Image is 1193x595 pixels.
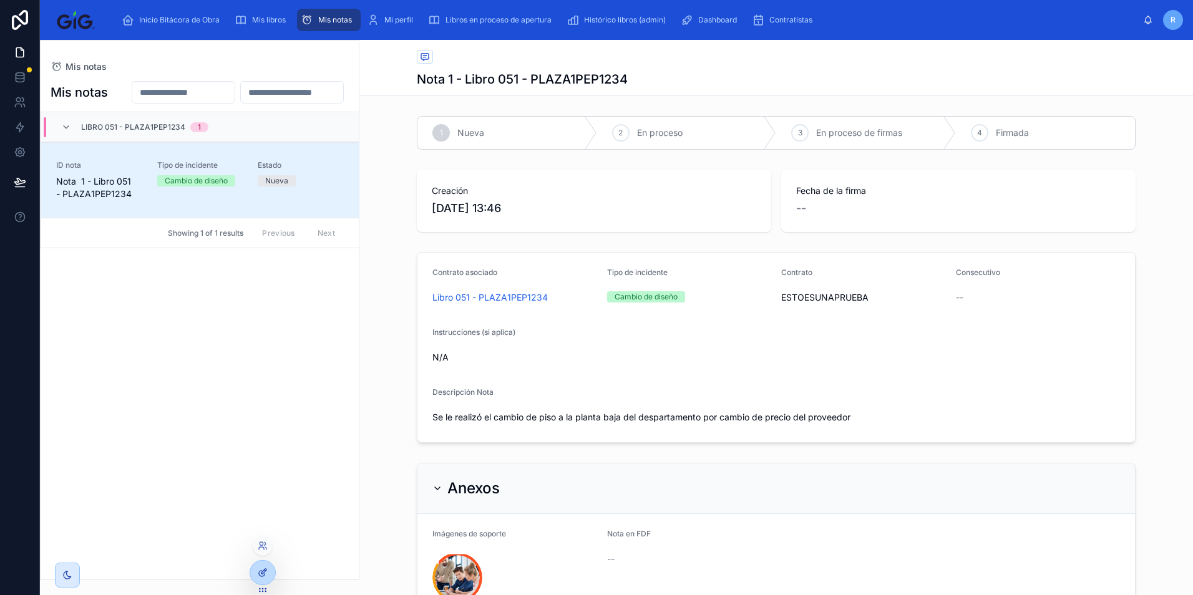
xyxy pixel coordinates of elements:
[816,127,902,139] span: En proceso de firmas
[748,9,821,31] a: Contratistas
[297,9,361,31] a: Mis notas
[384,15,413,25] span: Mi perfil
[157,160,243,170] span: Tipo de incidente
[118,9,228,31] a: Inicio Bitácora de Obra
[432,268,497,277] span: Contrato asociado
[563,9,674,31] a: Histórico libros (admin)
[607,529,651,538] span: Nota en FDF
[698,15,737,25] span: Dashboard
[446,15,552,25] span: Libros en proceso de apertura
[677,9,746,31] a: Dashboard
[258,160,344,170] span: Estado
[139,15,220,25] span: Inicio Bitácora de Obra
[996,127,1029,139] span: Firmada
[56,160,142,170] span: ID nota
[796,200,806,217] span: --
[615,291,678,302] div: Cambio de diseño
[432,387,494,397] span: Descripción Nota
[41,142,359,218] a: ID notaNota 1 - Libro 051 - PLAZA1PEP1234Tipo de incidenteCambio de diseñoEstadoNueva
[432,529,506,538] span: Imágenes de soporte
[769,15,812,25] span: Contratistas
[432,327,515,337] span: Instrucciones (si aplica)
[363,9,422,31] a: Mi perfil
[956,268,1000,277] span: Consecutivo
[796,185,1121,197] span: Fecha de la firma
[81,122,185,132] span: Libro 051 - PLAZA1PEP1234
[50,10,102,30] img: App logo
[781,268,812,277] span: Contrato
[432,411,1120,423] span: Se le realizó el cambio de piso a la planta baja del despartamento por cambio de precio del prove...
[265,175,288,186] div: Nueva
[318,15,352,25] span: Mis notas
[637,127,683,139] span: En proceso
[424,9,560,31] a: Libros en proceso de apertura
[798,128,802,138] span: 3
[618,128,623,138] span: 2
[607,268,668,277] span: Tipo de incidente
[447,478,500,498] h2: Anexos
[956,291,963,304] span: --
[432,185,756,197] span: Creación
[51,84,108,101] h1: Mis notas
[977,128,982,138] span: 4
[66,60,107,73] span: Mis notas
[56,175,142,200] span: Nota 1 - Libro 051 - PLAZA1PEP1234
[165,175,228,186] div: Cambio de diseño
[198,122,201,132] div: 1
[252,15,286,25] span: Mis libros
[51,60,107,73] a: Mis notas
[112,6,1143,34] div: scrollable content
[457,127,484,139] span: Nueva
[432,351,1120,364] span: N/A
[432,200,756,217] span: [DATE] 13:46
[781,291,946,304] span: ESTOESUNAPRUEBA
[1171,15,1176,25] span: R
[440,128,443,138] span: 1
[607,553,615,565] span: --
[432,291,548,304] a: Libro 051 - PLAZA1PEP1234
[584,15,666,25] span: Histórico libros (admin)
[417,70,628,88] h1: Nota 1 - Libro 051 - PLAZA1PEP1234
[231,9,295,31] a: Mis libros
[168,228,243,238] span: Showing 1 of 1 results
